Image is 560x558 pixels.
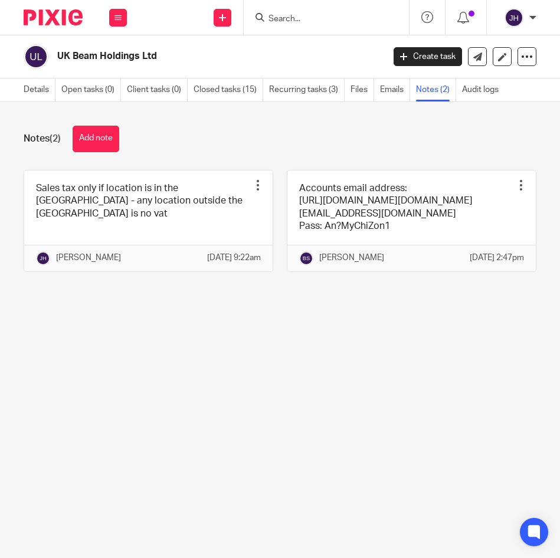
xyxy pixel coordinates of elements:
p: [DATE] 2:47pm [470,252,524,264]
a: Files [351,78,374,101]
a: Closed tasks (15) [194,78,263,101]
h1: Notes [24,133,61,145]
a: Client tasks (0) [127,78,188,101]
a: Open tasks (0) [61,78,121,101]
p: [PERSON_NAME] [56,252,121,264]
p: [DATE] 9:22am [207,252,261,264]
h2: UK Beam Holdings Ltd [57,50,312,63]
a: Recurring tasks (3) [269,78,345,101]
input: Search [267,14,374,25]
img: svg%3E [505,8,523,27]
img: svg%3E [36,251,50,265]
p: [PERSON_NAME] [319,252,384,264]
a: Create task [394,47,462,66]
a: Emails [380,78,410,101]
a: Notes (2) [416,78,456,101]
a: Details [24,78,55,101]
img: Pixie [24,9,83,25]
img: svg%3E [299,251,313,265]
button: Add note [73,126,119,152]
a: Audit logs [462,78,505,101]
span: (2) [50,134,61,143]
img: svg%3E [24,44,48,69]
